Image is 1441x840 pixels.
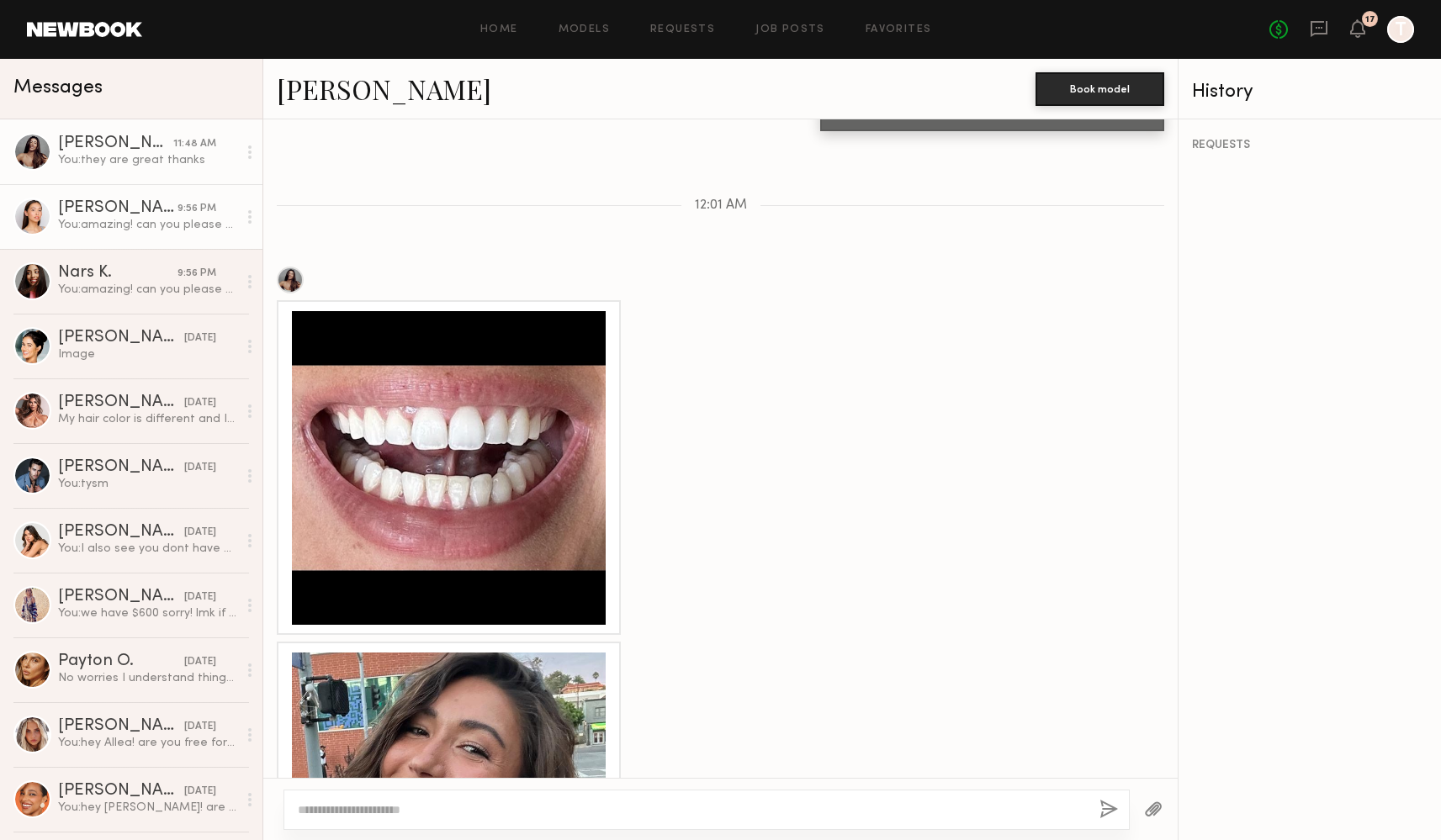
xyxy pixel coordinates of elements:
div: [PERSON_NAME] [58,394,184,411]
div: You: they are great thanks [58,152,237,168]
a: Models [559,24,610,35]
div: 9:56 PM [177,201,216,217]
div: You: amazing! can you please send some iphone pics of your mouth / smile / teeth when you get a m... [58,282,237,298]
div: Nars K. [58,265,177,282]
div: You: amazing! can you please send some iphone pics of your mouth / smile / teeth when you get a m... [58,217,237,233]
div: [PERSON_NAME] [58,135,173,152]
a: Favorites [866,24,932,35]
button: Book model [1036,72,1164,106]
div: 9:56 PM [177,266,216,282]
div: No worries I understand things happen! [58,670,237,686]
div: [DATE] [184,654,216,670]
div: [PERSON_NAME] [58,330,184,346]
span: Messages [13,78,103,98]
div: You: we have $600 sorry! lmk if that can work on this occasion, but otherwise next time! [58,605,237,621]
div: [DATE] [184,784,216,800]
div: Payton O. [58,653,184,670]
a: Requests [650,24,715,35]
div: [DATE] [184,330,216,346]
div: My hair color is different and I lost a little weight since my last ones [58,411,237,427]
div: You: hey [PERSON_NAME]! are you free for a few hours [DATE]? we have a small shoot for a toothpas... [58,800,237,816]
div: [DATE] [184,525,216,541]
a: Home [480,24,518,35]
div: 17 [1365,15,1375,24]
div: [DATE] [184,395,216,411]
div: 11:48 AM [173,136,216,152]
div: [DATE] [184,460,216,476]
div: [DATE] [184,589,216,605]
a: Job Posts [755,24,825,35]
div: [DATE] [184,719,216,735]
div: [PERSON_NAME] [58,589,184,605]
div: History [1192,82,1428,102]
div: [PERSON_NAME] [58,524,184,541]
div: [PERSON_NAME] [58,459,184,476]
div: You: hey Allea! are you free for a few hours [DATE]? we have a small shoot for a toothpaste brand... [58,735,237,751]
a: [PERSON_NAME] [277,71,491,107]
div: [PERSON_NAME] [58,783,184,800]
div: [PERSON_NAME] [58,718,184,735]
a: T [1387,16,1414,43]
span: 12:01 AM [695,198,747,213]
div: REQUESTS [1192,140,1428,151]
a: Book model [1036,81,1164,95]
div: Image [58,346,237,362]
div: You: I also see you dont have digitals on your profile can you send those over ASAP too please [58,541,237,557]
div: You: tysm [58,476,237,492]
div: [PERSON_NAME] [58,200,177,217]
